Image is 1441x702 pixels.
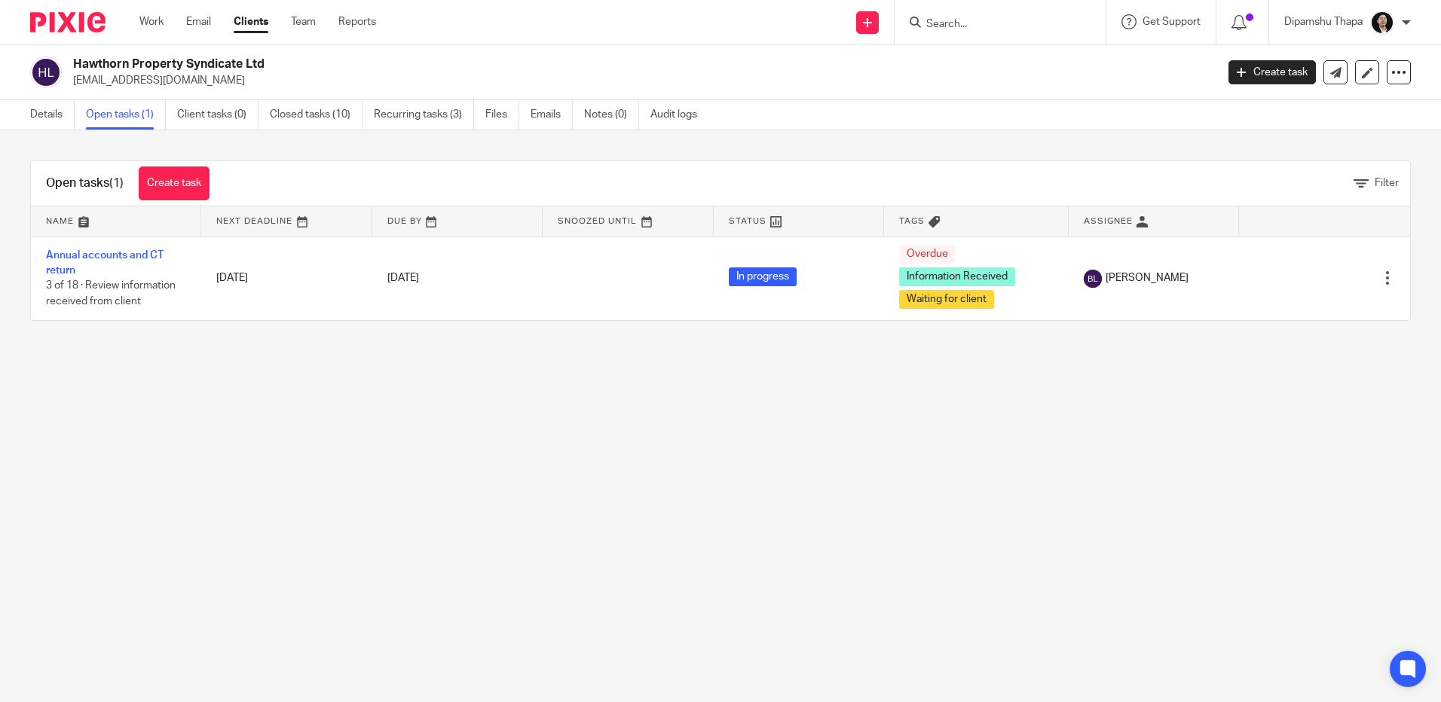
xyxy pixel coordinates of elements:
[139,14,164,29] a: Work
[1375,178,1399,188] span: Filter
[558,217,637,225] span: Snoozed Until
[30,56,62,88] img: svg%3E
[925,18,1060,32] input: Search
[30,100,75,130] a: Details
[291,14,316,29] a: Team
[86,100,166,130] a: Open tasks (1)
[374,100,474,130] a: Recurring tasks (3)
[46,281,176,307] span: 3 of 18 · Review information received from client
[729,267,797,286] span: In progress
[1084,270,1102,288] img: svg%3E
[531,100,573,130] a: Emails
[899,290,994,309] span: Waiting for client
[1284,14,1363,29] p: Dipamshu Thapa
[201,237,372,320] td: [DATE]
[899,217,925,225] span: Tags
[30,12,106,32] img: Pixie
[109,177,124,189] span: (1)
[338,14,376,29] a: Reports
[1228,60,1316,84] a: Create task
[387,273,419,283] span: [DATE]
[73,56,979,72] h2: Hawthorn Property Syndicate Ltd
[729,217,766,225] span: Status
[650,100,708,130] a: Audit logs
[899,245,956,264] span: Overdue
[899,267,1015,286] span: Information Received
[139,166,210,200] a: Create task
[177,100,259,130] a: Client tasks (0)
[485,100,519,130] a: Files
[584,100,639,130] a: Notes (0)
[234,14,268,29] a: Clients
[1106,270,1189,285] span: [PERSON_NAME]
[270,100,363,130] a: Closed tasks (10)
[186,14,211,29] a: Email
[46,175,124,191] h1: Open tasks
[1370,11,1394,35] img: Dipamshu2.jpg
[46,250,164,276] a: Annual accounts and CT return
[1143,17,1201,27] span: Get Support
[73,73,1206,88] p: [EMAIL_ADDRESS][DOMAIN_NAME]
